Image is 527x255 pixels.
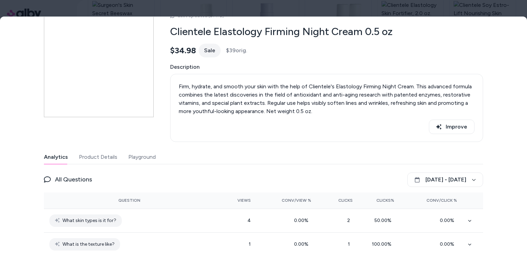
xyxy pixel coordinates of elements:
span: All Questions [55,175,92,184]
span: 0.00 % [440,218,457,223]
button: Analytics [44,150,68,164]
span: 50.00 % [374,218,394,223]
span: 1 [249,241,251,247]
button: Product Details [79,150,117,164]
img: a135340.001 [44,7,154,117]
span: Clicks% [376,198,394,203]
button: Clicks% [364,195,394,206]
span: 0.00 % [294,241,311,247]
button: Views [220,195,251,206]
span: Conv/Click % [426,198,457,203]
span: Conv/View % [282,198,311,203]
span: What skin types is it for? [62,217,116,225]
button: Improve [429,120,475,134]
span: 2 [347,218,353,223]
span: $34.98 [170,45,196,56]
span: Clicks [338,198,353,203]
div: Sale [199,44,221,57]
button: Playground [128,150,156,164]
span: 1 [348,241,353,247]
button: Conv/Click % [405,195,457,206]
span: Views [237,198,251,203]
span: What is the texture like? [62,240,115,248]
button: [DATE] - [DATE] [407,173,483,187]
button: Clicks [322,195,353,206]
span: 4 [247,218,251,223]
span: 0.00 % [440,241,457,247]
span: $39 orig. [226,46,247,55]
button: Question [118,195,140,206]
p: Firm, hydrate, and smooth your skin with the help of Clientele's Elastology Firming Night Cream. ... [179,82,475,115]
span: 0.00 % [294,218,311,223]
h2: Clientele Elastology Firming Night Cream 0.5 oz [170,25,483,38]
span: 100.00 % [372,241,394,247]
span: Question [118,198,140,203]
span: Description [170,63,483,71]
button: Conv/View % [262,195,312,206]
